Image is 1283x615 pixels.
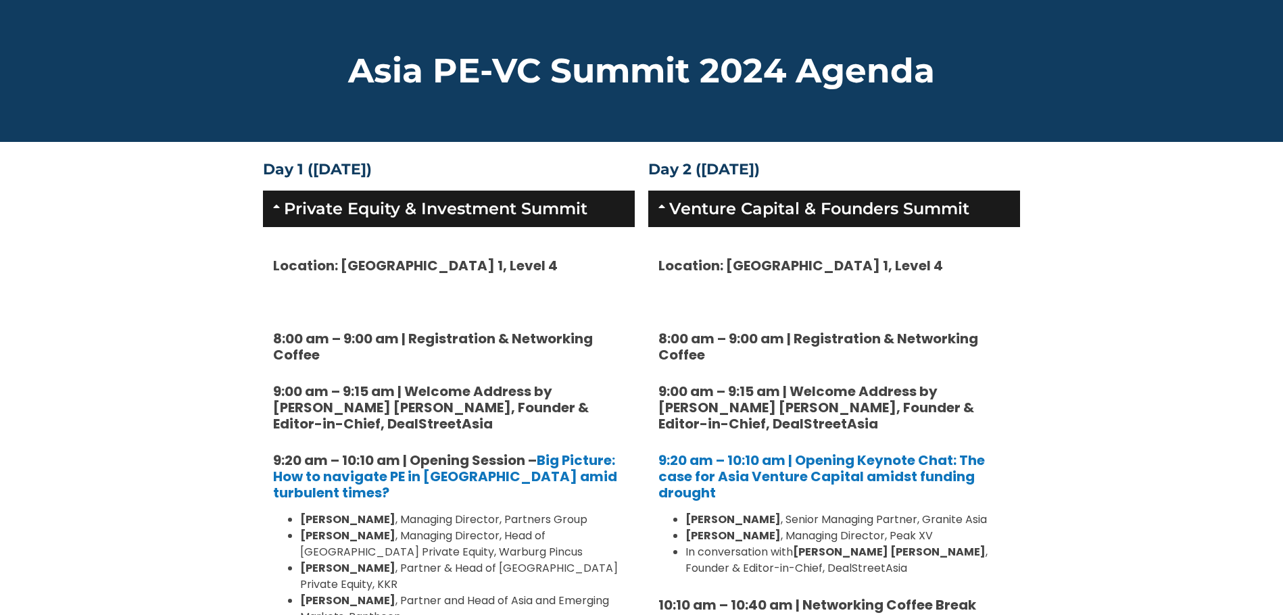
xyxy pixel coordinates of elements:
b: 9:20 am – 10:10 am | Opening Session – [273,451,617,502]
strong: [PERSON_NAME] [300,560,395,576]
strong: [PERSON_NAME] [300,593,395,608]
strong: [PERSON_NAME] [300,512,395,527]
strong: 9:00 am – 9:15 am | Welcome Address by [PERSON_NAME] [PERSON_NAME], Founder & Editor-in-Chief, De... [658,382,974,433]
strong: 8:00 am – 9:00 am | Registration & Networking Coffee [273,329,593,364]
strong: [PERSON_NAME] [PERSON_NAME] [793,544,986,560]
li: , Managing Director, Head of [GEOGRAPHIC_DATA] Private Equity, Warburg Pincus [300,528,625,560]
strong: Location: [GEOGRAPHIC_DATA] 1, Level 4 [658,256,943,275]
strong: 8:00 am – 9:00 am | Registration & Networking Coffee [658,329,978,364]
a: Venture Capital & Founders​ Summit [669,199,969,218]
a: Private Equity & Investment Summit [284,199,587,218]
strong: [PERSON_NAME] [685,512,781,527]
a: 9:20 am – 10:10 am | Opening Keynote Chat: The case for Asia Venture Capital amidst funding drought [658,451,985,502]
li: , Partner & Head of [GEOGRAPHIC_DATA] Private Equity, KKR [300,560,625,593]
h2: Asia PE-VC Summit 2024 Agenda [263,54,1020,88]
li: In conversation with , Founder & Editor-in-Chief, DealStreetAsia [685,544,1010,576]
strong: [PERSON_NAME] [685,528,781,543]
h4: Day 2 ([DATE]) [648,162,1020,177]
strong: 9:00 am – 9:15 am | Welcome Address by [PERSON_NAME] [PERSON_NAME], Founder & Editor-in-Chief, De... [273,382,589,433]
li: , Managing Director, Partners Group [300,512,625,528]
li: , Managing Director, Peak XV [685,528,1010,544]
h4: Day 1 ([DATE]) [263,162,635,177]
strong: [PERSON_NAME] [300,528,395,543]
li: , Senior Managing Partner, Granite Asia [685,512,1010,528]
strong: 10:10 am – 10:40 am | Networking Coffee Break [658,595,976,614]
strong: Location: [GEOGRAPHIC_DATA] 1, Level 4 [273,256,558,275]
a: Big Picture: How to navigate PE in [GEOGRAPHIC_DATA] amid turbulent times? [273,451,617,502]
